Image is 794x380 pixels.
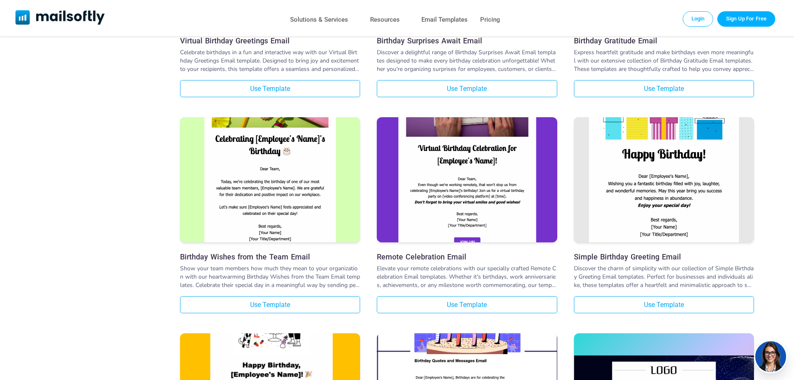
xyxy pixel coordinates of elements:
a: Simple Birthday Greeting Email [574,117,754,244]
a: Login [683,11,714,26]
img: Simple Birthday Greeting Email [574,30,754,330]
a: Birthday Surprises Await Email [377,36,557,45]
a: Simple Birthday Greeting Email [574,252,754,261]
a: Birthday Gratitude Email [574,36,754,45]
a: Email Templates [421,14,468,26]
a: Birthday Wishes from the Team Email [180,252,360,261]
a: Solutions & Services [290,14,348,26]
img: Mailsoftly Logo [15,10,105,25]
a: Remote Celebration Email [377,117,557,244]
a: Use Template [574,296,754,313]
div: Express heartfelt gratitude and make birthdays even more meaningful with our extensive collection... [574,48,754,73]
a: Use Template [377,80,557,97]
a: Resources [370,14,400,26]
a: Birthday Wishes from the Team Email [180,117,360,244]
a: Use Template [377,296,557,313]
img: Remote Celebration Email [377,35,557,325]
div: Discover the charm of simplicity with our collection of Simple Birthday Greeting Email templates.... [574,264,754,289]
a: Use Template [180,80,360,97]
img: agent [754,341,787,372]
div: Discover a delightful range of Birthday Surprises Await Email templates designed to make every bi... [377,48,557,73]
a: Use Template [574,80,754,97]
a: Mailsoftly [15,10,105,26]
a: Virtual Birthday Greetings Email [180,36,360,45]
a: Pricing [480,14,500,26]
a: Use Template [180,296,360,313]
div: Show your team members how much they mean to your organization with our heartwarming Birthday Wis... [180,264,360,289]
a: Trial [717,11,775,26]
div: Celebrate birthdays in a fun and interactive way with our Virtual Birthday Greetings Email templa... [180,48,360,73]
img: Birthday Wishes from the Team Email [180,31,360,329]
div: Elevate your remote celebrations with our specially crafted Remote Celebration Email templates. W... [377,264,557,289]
a: Remote Celebration Email [377,252,557,261]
